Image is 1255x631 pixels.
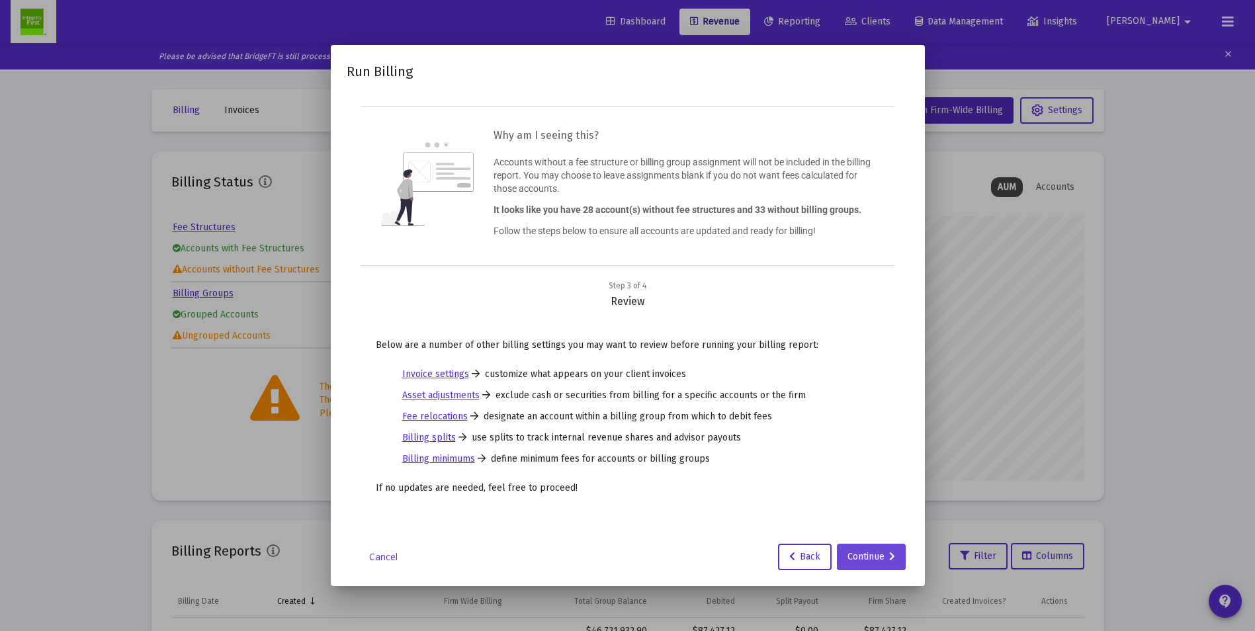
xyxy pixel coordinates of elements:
[402,410,853,423] li: designate an account within a billing group from which to debit fees
[376,482,880,495] p: If no updates are needed, feel free to proceed!
[351,550,417,564] a: Cancel
[402,389,853,402] li: exclude cash or securities from billing for a specific accounts or the firm
[494,224,875,237] p: Follow the steps below to ensure all accounts are updated and ready for billing!
[494,126,875,145] h3: Why am I seeing this?
[402,431,853,444] li: use splits to track internal revenue shares and advisor payouts
[789,551,820,562] span: Back
[402,452,475,466] a: Billing minimums
[402,410,468,423] a: Fee relocations
[380,142,474,226] img: question
[494,155,875,195] p: Accounts without a fee structure or billing group assignment will not be included in the billing ...
[402,368,469,381] a: Invoice settings
[402,431,456,444] a: Billing splits
[347,61,413,82] h2: Run Billing
[376,339,880,352] p: Below are a number of other billing settings you may want to review before running your billing r...
[778,544,832,570] button: Back
[402,368,853,381] li: customize what appears on your client invoices
[609,279,646,292] div: Step 3 of 4
[363,279,893,308] div: Review
[402,389,480,402] a: Asset adjustments
[494,203,875,216] p: It looks like you have 28 account(s) without fee structures and 33 without billing groups.
[402,452,853,466] li: define minimum fees for accounts or billing groups
[837,544,906,570] button: Continue
[847,544,895,570] div: Continue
